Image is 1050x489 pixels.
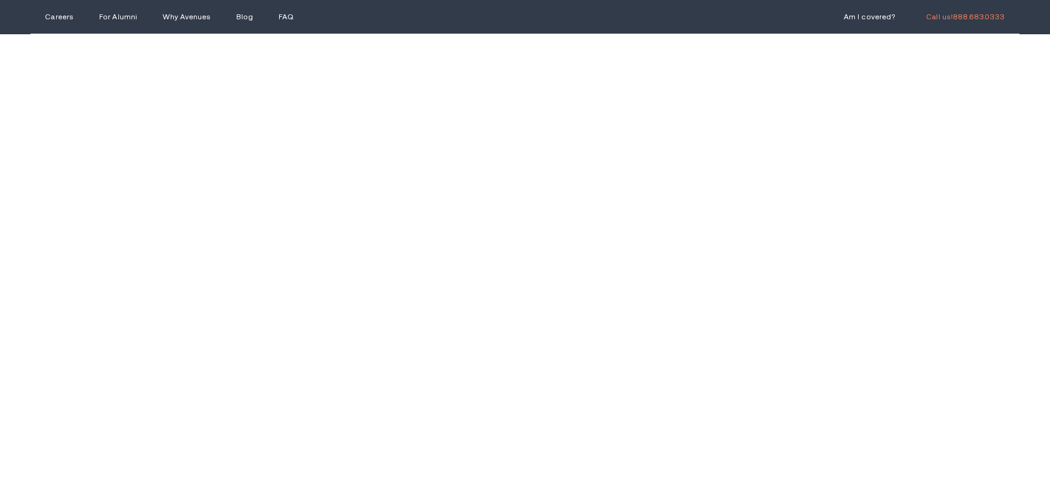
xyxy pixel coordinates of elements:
[236,12,253,21] a: Blog
[163,12,211,21] a: Why Avenues
[279,12,293,21] a: FAQ
[99,12,137,21] a: For Alumni
[844,12,896,21] a: Am I covered?
[953,12,1005,21] span: 888.683.0333
[45,12,74,21] a: Careers
[926,12,1005,21] a: Call us!888.683.0333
